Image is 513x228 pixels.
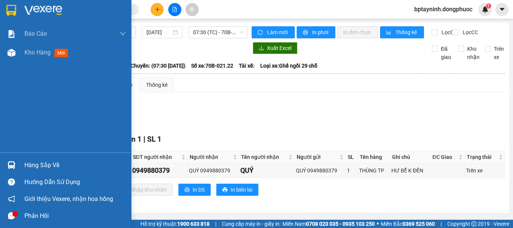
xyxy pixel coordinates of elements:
div: Hướng dẫn sử dụng [24,177,126,188]
div: HƯ BỂ K ĐỀN [391,166,429,175]
strong: 0708 023 035 - 0935 103 250 [306,221,375,227]
img: warehouse-icon [8,49,15,57]
div: QUÝ 0949880379 [189,166,237,175]
span: Trên xe [491,45,507,61]
span: In phơi [312,28,329,36]
span: Hỗ trợ kỹ thuật: [140,220,210,228]
span: ⚪️ [377,222,379,225]
span: copyright [471,221,477,226]
span: SĐT người nhận [133,153,180,161]
span: mới [54,49,68,57]
span: In biên lai [231,186,252,194]
span: sync [258,30,264,36]
span: plus [155,7,160,12]
strong: 0369 525 060 [403,221,435,227]
span: 07:30 (TC) - 70B-021.22 [193,27,243,38]
span: Báo cáo [24,29,47,38]
div: Trên xe [466,166,504,175]
span: Làm mới [267,28,289,36]
span: Lọc CC [460,28,479,36]
td: QUÝ [239,163,295,178]
div: QUÝ 0949880379 [296,166,344,175]
button: syncLàm mới [252,26,295,38]
div: QUÝ [240,165,293,176]
span: aim [189,7,195,12]
button: downloadNhập kho nhận [116,184,173,196]
span: Đã giao [438,45,454,61]
button: caret-down [495,3,508,16]
span: bptayninh.dongphuoc [408,5,478,14]
span: printer [222,187,228,193]
div: 0949880379 [132,165,187,176]
span: 1 [487,3,490,9]
button: printerIn phơi [297,26,335,38]
td: 0949880379 [131,163,188,178]
span: Thống kê [395,28,418,36]
button: aim [186,3,199,16]
button: printerIn DS [178,184,211,196]
span: In DS [193,186,205,194]
span: download [259,45,264,51]
span: | [143,135,145,143]
img: solution-icon [8,30,15,38]
span: Kho hàng [24,49,51,56]
span: Loại xe: Ghế ngồi 29 chỗ [260,62,317,70]
span: ĐC Giao [433,153,457,161]
input: 15/08/2025 [146,28,171,36]
span: Cung cấp máy in - giấy in: [222,220,281,228]
span: Miền Nam [282,220,375,228]
button: plus [151,3,164,16]
span: Tài xế: [239,62,255,70]
span: Giới thiệu Vexere, nhận hoa hồng [24,194,113,204]
img: icon-new-feature [482,6,489,13]
button: In đơn chọn [337,26,378,38]
span: caret-down [499,6,505,13]
span: question-circle [8,178,15,186]
button: bar-chartThống kê [380,26,424,38]
th: Ghi chú [390,151,430,163]
div: THÙNG TP [359,166,389,175]
img: warehouse-icon [8,161,15,169]
button: file-add [168,3,181,16]
span: SL 1 [147,135,161,143]
div: 1 [347,166,356,175]
span: message [8,212,15,219]
sup: 1 [486,3,491,9]
img: logo-vxr [6,5,16,16]
button: downloadXuất Excel [253,42,297,54]
span: Chuyến: (07:30 [DATE]) [131,62,186,70]
span: Xuất Excel [267,44,291,52]
button: printerIn biên lai [216,184,258,196]
span: printer [184,187,190,193]
span: | [441,220,442,228]
span: bar-chart [386,30,392,36]
span: Trạng thái [467,153,497,161]
span: Số xe: 70B-021.22 [191,62,233,70]
span: Tên người nhận [241,153,287,161]
span: Người gửi [297,153,338,161]
strong: 1900 633 818 [177,221,210,227]
span: Lọc CR [439,28,458,36]
div: Phản hồi [24,210,126,222]
th: Tên hàng [358,151,390,163]
span: notification [8,195,15,202]
div: Hàng sắp về [24,160,126,171]
span: Người nhận [190,153,231,161]
span: Kho nhận [464,45,483,61]
th: SL [346,151,358,163]
span: Đơn 1 [122,135,142,143]
div: Thống kê [146,81,167,89]
span: down [120,31,126,37]
span: file-add [172,7,177,12]
span: | [215,220,216,228]
span: Miền Bắc [381,220,435,228]
span: printer [303,30,309,36]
